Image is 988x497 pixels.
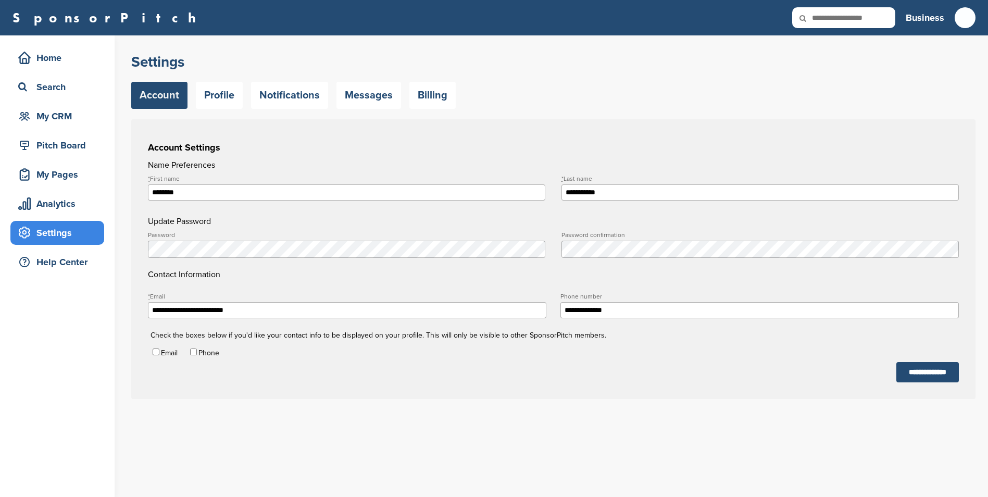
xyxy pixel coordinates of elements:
label: Last name [561,176,959,182]
label: Phone number [560,293,959,300]
abbr: required [561,175,564,182]
div: Help Center [16,253,104,271]
a: SponsorPitch [12,11,203,24]
label: Password [148,232,545,238]
h4: Update Password [148,215,959,228]
h3: Business [906,10,944,25]
div: Analytics [16,194,104,213]
div: Settings [16,223,104,242]
a: My Pages [10,163,104,187]
abbr: required [148,175,150,182]
div: Home [16,48,104,67]
label: Phone [198,349,219,357]
a: Search [10,75,104,99]
a: Messages [336,82,401,109]
a: Notifications [251,82,328,109]
a: Help Center [10,250,104,274]
a: Billing [409,82,456,109]
a: Analytics [10,192,104,216]
div: Search [16,78,104,96]
div: My CRM [16,107,104,126]
label: Email [161,349,178,357]
label: First name [148,176,545,182]
a: Settings [10,221,104,245]
h3: Account Settings [148,140,959,155]
a: Account [131,82,187,109]
label: Password confirmation [561,232,959,238]
h4: Name Preferences [148,159,959,171]
div: My Pages [16,165,104,184]
h2: Settings [131,53,976,71]
a: Business [906,6,944,29]
a: Pitch Board [10,133,104,157]
a: My CRM [10,104,104,128]
h4: Contact Information [148,232,959,281]
a: Profile [196,82,243,109]
label: Email [148,293,546,300]
a: Home [10,46,104,70]
div: Pitch Board [16,136,104,155]
abbr: required [148,293,150,300]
